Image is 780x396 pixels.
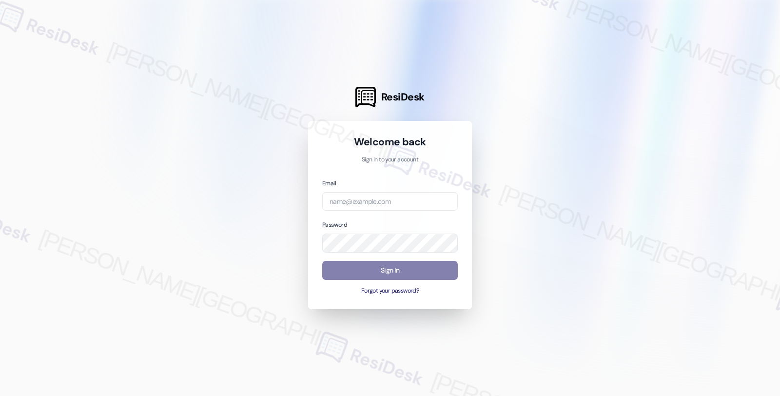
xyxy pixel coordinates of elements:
[322,261,458,280] button: Sign In
[322,156,458,164] p: Sign in to your account
[322,192,458,211] input: name@example.com
[322,179,336,187] label: Email
[322,135,458,149] h1: Welcome back
[355,87,376,107] img: ResiDesk Logo
[381,90,425,104] span: ResiDesk
[322,287,458,296] button: Forgot your password?
[322,221,347,229] label: Password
